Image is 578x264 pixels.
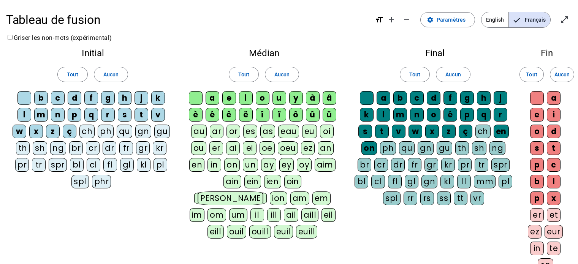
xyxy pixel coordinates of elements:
div: w [409,125,422,138]
div: ç [63,125,76,138]
div: eill [207,225,224,239]
div: ch [475,125,491,138]
div: bl [355,175,368,188]
div: sh [33,141,47,155]
div: on [361,141,377,155]
div: oe [260,141,275,155]
div: u [272,91,286,105]
div: sh [472,141,486,155]
div: im [190,208,204,222]
div: t [135,108,148,122]
div: v [151,108,165,122]
div: ill [267,208,281,222]
div: t [375,125,389,138]
div: î [256,108,269,122]
span: Aucun [445,70,461,79]
div: à [306,91,320,105]
div: eu [302,125,317,138]
div: ë [239,108,253,122]
div: è [189,108,203,122]
input: Griser les non-mots (expérimental) [8,35,13,40]
div: et [547,208,561,222]
div: [PERSON_NAME] [194,191,267,205]
button: Aucun [436,67,470,82]
div: k [360,108,374,122]
div: o [427,108,440,122]
div: d [547,125,561,138]
mat-icon: remove [402,15,411,24]
div: em [312,191,331,205]
div: kr [153,141,166,155]
div: j [135,91,148,105]
div: c [547,158,561,172]
div: un [243,158,258,172]
div: euil [274,225,293,239]
div: dr [103,141,116,155]
div: cl [87,158,100,172]
div: ei [243,141,257,155]
div: en [189,158,204,172]
div: ez [301,141,315,155]
div: n [410,108,424,122]
div: tt [454,191,467,205]
div: d [427,91,440,105]
span: Aucun [274,70,290,79]
div: ph [380,141,396,155]
div: k [151,91,165,105]
h2: Initial [12,49,173,58]
div: c [410,91,424,105]
div: l [17,108,31,122]
div: gl [405,175,418,188]
div: x [425,125,439,138]
div: ien [264,175,281,188]
button: Tout [57,67,87,82]
div: z [46,125,60,138]
div: fr [119,141,133,155]
mat-icon: format_size [375,15,384,24]
div: ll [457,175,471,188]
div: b [34,91,48,105]
div: eau [278,125,299,138]
div: ch [79,125,95,138]
div: kl [137,158,150,172]
div: oi [320,125,334,138]
div: ï [272,108,286,122]
div: spl [71,175,89,188]
span: Français [509,12,550,27]
div: euill [296,225,317,239]
div: gn [421,175,437,188]
div: â [323,91,336,105]
div: w [13,125,26,138]
div: rs [420,191,434,205]
div: aim [315,158,336,172]
div: an [318,141,334,155]
div: i [547,108,561,122]
div: ouil [227,225,246,239]
div: fl [388,175,402,188]
span: English [481,12,508,27]
div: fr [408,158,421,172]
div: pr [15,158,29,172]
div: g [460,91,474,105]
div: cr [86,141,100,155]
div: qu [399,141,415,155]
h2: Final [355,49,516,58]
div: er [530,208,544,222]
span: Aucun [103,70,119,79]
div: l [547,175,561,188]
div: in [207,158,221,172]
div: x [29,125,43,138]
div: ph [98,125,114,138]
div: as [260,125,275,138]
div: p [530,158,544,172]
button: Tout [519,67,544,82]
button: Entrer en plein écran [557,12,572,27]
div: p [530,191,544,205]
div: in [530,242,544,255]
div: i [239,91,253,105]
div: é [206,108,219,122]
div: ain [223,175,241,188]
div: ail [284,208,299,222]
div: kl [440,175,454,188]
div: tr [475,158,488,172]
